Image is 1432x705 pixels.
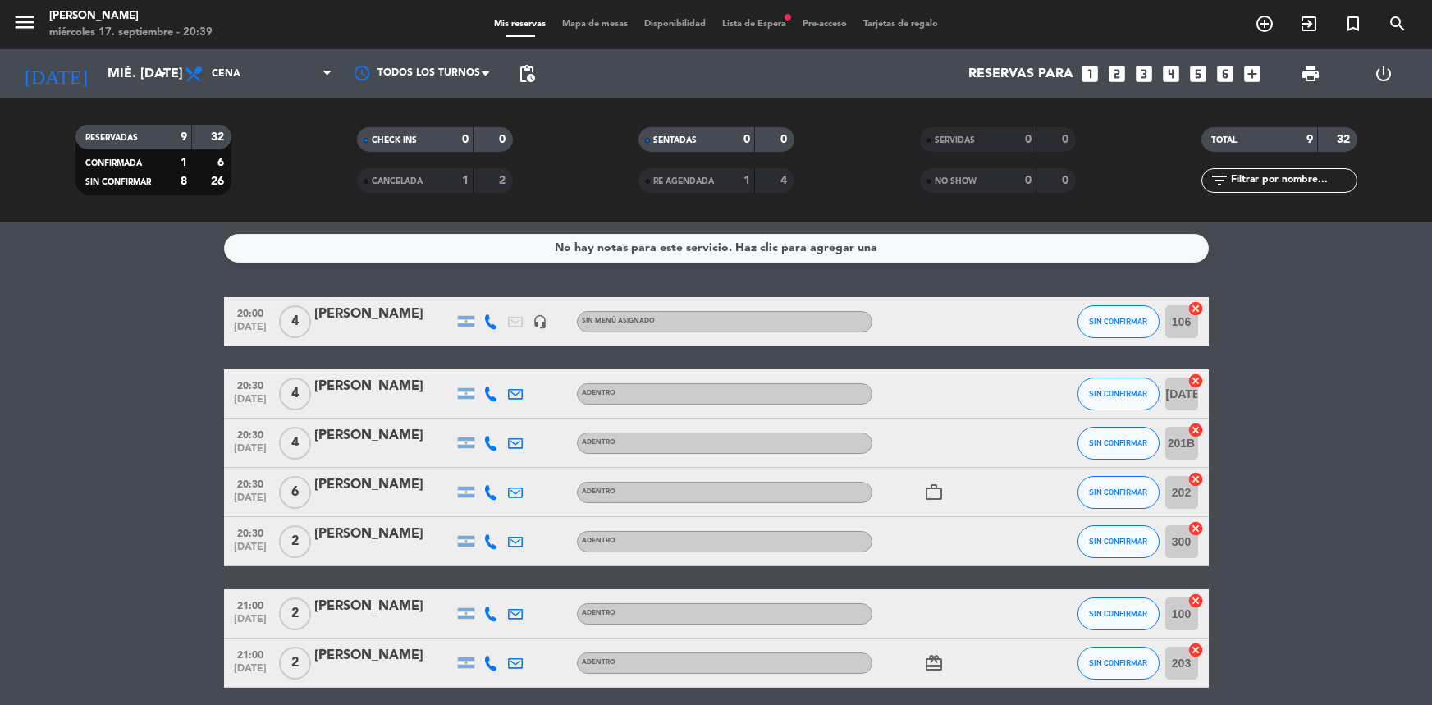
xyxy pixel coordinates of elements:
div: [PERSON_NAME] [314,596,454,617]
strong: 0 [499,134,509,145]
strong: 9 [181,131,187,143]
i: menu [12,10,37,34]
strong: 0 [462,134,469,145]
strong: 0 [780,134,790,145]
strong: 4 [780,175,790,186]
span: SIN CONFIRMAR [85,178,151,186]
span: 4 [279,378,311,410]
i: looks_3 [1133,63,1155,85]
span: ADENTRO [582,390,615,396]
span: ADENTRO [582,488,615,495]
span: RE AGENDADA [653,177,714,185]
span: Reservas para [968,66,1073,82]
i: card_giftcard [924,653,944,673]
span: [DATE] [230,394,271,413]
span: [DATE] [230,542,271,561]
strong: 0 [743,134,750,145]
strong: 8 [181,176,187,187]
span: [DATE] [230,322,271,341]
span: CANCELADA [372,177,423,185]
i: add_circle_outline [1255,14,1274,34]
div: [PERSON_NAME] [314,425,454,446]
button: SIN CONFIRMAR [1077,597,1160,630]
div: [PERSON_NAME] [314,376,454,397]
strong: 32 [1337,134,1353,145]
strong: 1 [181,157,187,168]
span: TOTAL [1211,136,1237,144]
i: arrow_drop_down [153,64,172,84]
div: [PERSON_NAME] [314,304,454,325]
strong: 9 [1306,134,1313,145]
i: cancel [1187,642,1204,658]
div: LOG OUT [1347,49,1420,98]
span: ADENTRO [582,439,615,446]
strong: 6 [217,157,227,168]
div: No hay notas para este servicio. Haz clic para agregar una [555,239,877,258]
i: cancel [1187,373,1204,389]
span: [DATE] [230,492,271,511]
span: 20:30 [230,474,271,492]
span: 21:00 [230,595,271,614]
i: looks_6 [1215,63,1236,85]
span: Cena [212,68,240,80]
div: [PERSON_NAME] [314,645,454,666]
span: fiber_manual_record [783,12,793,22]
span: NO SHOW [935,177,977,185]
span: Tarjetas de regalo [855,20,946,29]
i: power_settings_new [1374,64,1393,84]
i: work_outline [924,483,944,502]
span: [DATE] [230,443,271,462]
span: [DATE] [230,663,271,682]
strong: 1 [743,175,750,186]
span: 21:00 [230,644,271,663]
span: print [1301,64,1320,84]
strong: 0 [1062,134,1072,145]
i: filter_list [1210,171,1229,190]
span: 2 [279,597,311,630]
i: looks_5 [1187,63,1209,85]
i: looks_4 [1160,63,1182,85]
span: 2 [279,647,311,680]
span: 20:30 [230,375,271,394]
i: cancel [1187,471,1204,488]
span: CONFIRMADA [85,159,142,167]
span: SIN CONFIRMAR [1089,317,1147,326]
span: Mis reservas [486,20,554,29]
i: turned_in_not [1343,14,1363,34]
button: SIN CONFIRMAR [1077,305,1160,338]
span: Disponibilidad [636,20,714,29]
i: cancel [1187,422,1204,438]
strong: 1 [462,175,469,186]
i: cancel [1187,300,1204,317]
div: [PERSON_NAME] [314,524,454,545]
span: 20:30 [230,424,271,443]
button: SIN CONFIRMAR [1077,427,1160,460]
strong: 0 [1025,134,1032,145]
i: cancel [1187,520,1204,537]
span: 6 [279,476,311,509]
button: SIN CONFIRMAR [1077,647,1160,680]
strong: 2 [499,175,509,186]
span: SENTADAS [653,136,697,144]
i: exit_to_app [1299,14,1319,34]
span: ADENTRO [582,659,615,666]
button: menu [12,10,37,40]
i: cancel [1187,593,1204,609]
div: [PERSON_NAME] [49,8,213,25]
span: SERVIDAS [935,136,975,144]
span: ADENTRO [582,538,615,544]
span: 20:00 [230,303,271,322]
span: pending_actions [517,64,537,84]
span: Lista de Espera [714,20,794,29]
span: SIN CONFIRMAR [1089,488,1147,497]
i: looks_one [1079,63,1100,85]
button: SIN CONFIRMAR [1077,378,1160,410]
span: 4 [279,427,311,460]
strong: 26 [211,176,227,187]
span: SIN CONFIRMAR [1089,389,1147,398]
i: looks_two [1106,63,1128,85]
span: SIN CONFIRMAR [1089,658,1147,667]
i: add_box [1242,63,1263,85]
button: SIN CONFIRMAR [1077,476,1160,509]
button: SIN CONFIRMAR [1077,525,1160,558]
